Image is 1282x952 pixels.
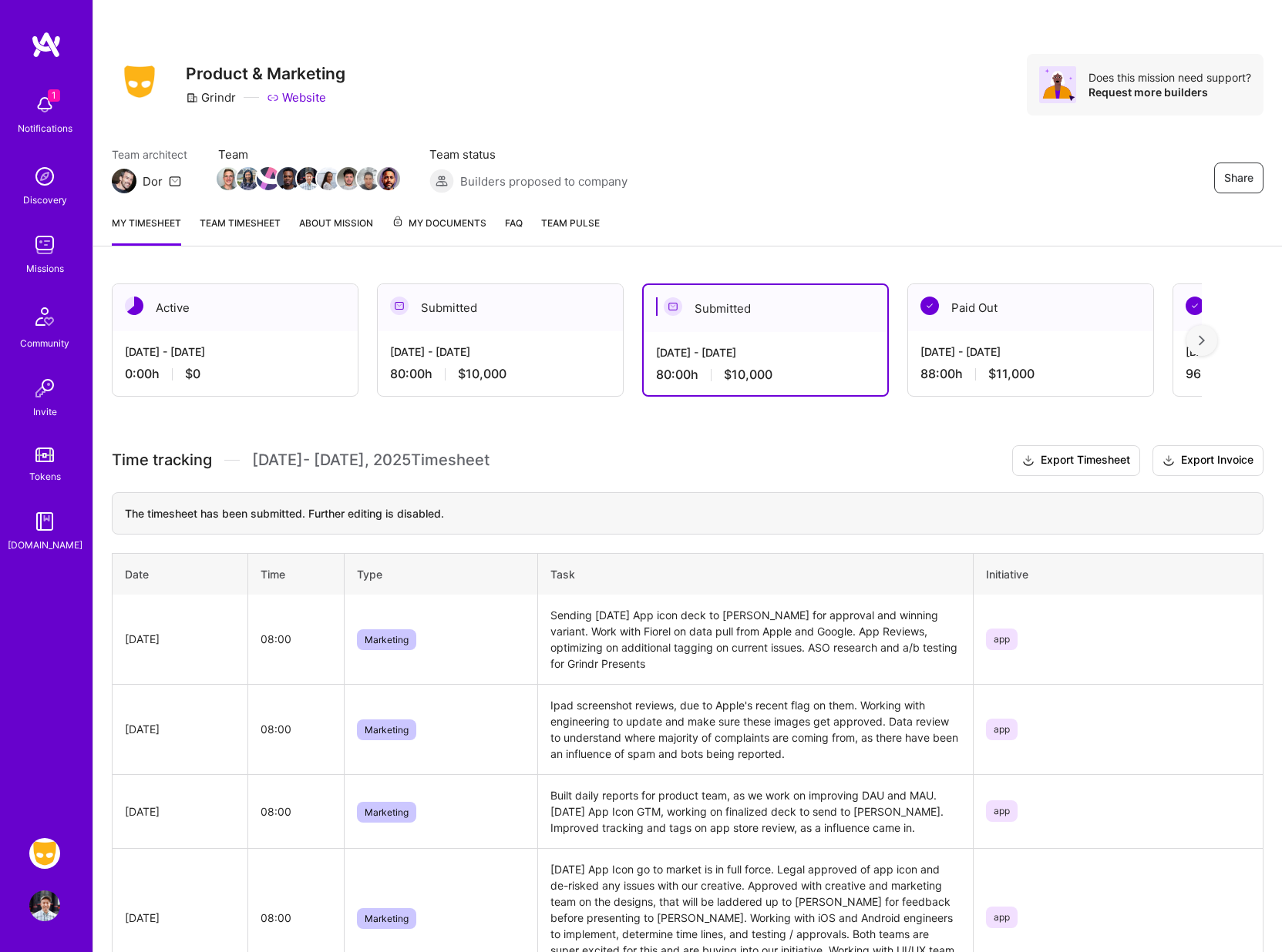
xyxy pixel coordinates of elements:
a: Team Member Avatar [218,166,238,192]
div: Invite [33,404,57,420]
a: My Documents [392,215,486,246]
span: $10,000 [724,367,772,383]
span: Builders proposed to company [460,173,628,189]
div: Active [113,284,358,331]
h3: Product & Marketing [186,64,345,83]
a: Team Member Avatar [298,166,318,192]
span: Marketing [357,908,416,929]
img: logo [31,31,62,59]
a: Team Member Avatar [379,166,399,192]
div: 88:00 h [920,366,1141,382]
img: teamwork [29,230,60,260]
div: [DATE] - [DATE] [656,344,875,360]
img: Team Member Avatar [377,167,400,190]
img: Paid Out [1186,297,1204,315]
div: [DATE] [125,910,235,926]
span: My Documents [392,215,486,232]
th: Date [113,553,248,595]
i: icon Download [1163,453,1175,469]
td: 08:00 [247,774,344,848]
div: Grindr [186,89,236,106]
a: Team timesheet [200,215,281,246]
a: FAQ [505,215,523,246]
span: app [986,719,1018,740]
img: Invite [29,373,60,404]
span: Marketing [357,719,416,740]
a: Website [267,89,326,106]
img: Community [26,298,63,335]
div: Does this mission need support? [1089,70,1251,85]
a: Team Member Avatar [338,166,358,192]
img: Team Architect [112,169,136,193]
div: 0:00 h [125,366,345,382]
button: Export Timesheet [1012,445,1140,476]
div: Tokens [29,468,61,484]
div: Submitted [644,285,887,332]
div: [DATE] - [DATE] [390,344,611,360]
a: My timesheet [112,215,181,246]
img: right [1199,335,1205,346]
button: Export Invoice [1152,445,1263,476]
span: $0 [185,366,200,382]
img: Paid Out [920,297,939,315]
td: Sending [DATE] App icon deck to [PERSON_NAME] for approval and winning variant. Work with Fiorel ... [538,595,974,685]
span: 1 [48,89,60,102]
span: Team [218,146,399,163]
td: Ipad screenshot reviews, due to Apple's recent flag on them. Working with engineering to update a... [538,684,974,774]
div: [DATE] [125,721,235,737]
span: $11,000 [988,366,1035,382]
th: Time [247,553,344,595]
span: Time tracking [112,451,212,470]
div: 80:00 h [656,367,875,383]
img: Team Member Avatar [297,167,320,190]
span: Marketing [357,629,416,650]
div: Community [20,335,69,351]
div: Request more builders [1089,85,1251,99]
div: Dor [143,173,163,189]
div: [DATE] [125,631,235,647]
img: Active [125,297,143,315]
th: Initiative [973,553,1263,595]
th: Type [345,553,538,595]
div: The timesheet has been submitted. Further editing is disabled. [112,492,1263,535]
img: Team Member Avatar [357,167,380,190]
img: Team Member Avatar [337,167,360,190]
a: Grindr: Product & Marketing [25,838,64,869]
a: Team Pulse [541,215,600,246]
img: Team Member Avatar [277,167,300,190]
span: app [986,800,1018,822]
div: Notifications [18,120,72,136]
img: discovery [29,161,60,192]
button: Share [1214,163,1263,193]
span: [DATE] - [DATE] , 2025 Timesheet [252,451,490,470]
img: Team Member Avatar [317,167,340,190]
span: Marketing [357,802,416,823]
i: icon Download [1022,453,1035,469]
img: tokens [35,448,54,462]
span: Team status [429,146,628,163]
img: Grindr: Product & Marketing [29,838,60,869]
td: 08:00 [247,595,344,685]
div: [DOMAIN_NAME] [8,537,82,553]
div: Missions [26,260,64,277]
td: 08:00 [247,684,344,774]
div: 80:00 h [390,366,611,382]
span: app [986,907,1018,928]
img: Builders proposed to company [429,169,454,193]
img: Team Member Avatar [237,167,260,190]
img: Team Member Avatar [257,167,280,190]
img: bell [29,89,60,120]
div: [DATE] - [DATE] [920,344,1141,360]
a: Team Member Avatar [238,166,258,192]
img: Company Logo [112,61,167,102]
div: Discovery [23,192,67,208]
img: Avatar [1039,66,1076,103]
span: Team architect [112,146,187,163]
a: Team Member Avatar [278,166,298,192]
span: app [986,629,1018,650]
span: Team Pulse [541,217,600,229]
div: Paid Out [908,284,1153,331]
div: [DATE] - [DATE] [125,344,345,360]
div: [DATE] [125,803,235,820]
img: guide book [29,506,60,537]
